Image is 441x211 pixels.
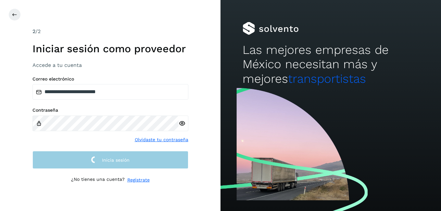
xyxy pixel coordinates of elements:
label: Contraseña [32,107,188,113]
h3: Accede a tu cuenta [32,62,188,68]
label: Correo electrónico [32,76,188,82]
h1: Iniciar sesión como proveedor [32,43,188,55]
button: Inicia sesión [32,151,188,169]
a: Regístrate [127,177,150,183]
span: transportistas [288,72,366,86]
h2: Las mejores empresas de México necesitan más y mejores [243,43,419,86]
div: /2 [32,28,188,35]
span: Inicia sesión [102,158,130,162]
p: ¿No tienes una cuenta? [71,177,125,183]
a: Olvidaste tu contraseña [135,136,188,143]
span: 2 [32,28,35,34]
